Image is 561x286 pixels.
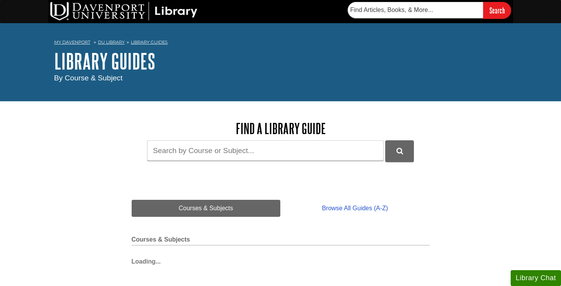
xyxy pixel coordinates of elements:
[132,200,281,217] a: Courses & Subjects
[483,2,511,19] input: Search
[132,253,430,266] div: Loading...
[98,39,125,45] a: DU Library
[50,2,197,20] img: DU Library
[54,39,90,46] a: My Davenport
[54,49,507,73] h1: Library Guides
[348,2,511,19] form: Searches DU Library's articles, books, and more
[511,270,561,286] button: Library Chat
[147,140,384,161] input: Search by Course or Subject...
[132,236,430,245] h2: Courses & Subjects
[396,148,403,155] i: Search Library Guides
[54,37,507,49] nav: breadcrumb
[54,73,507,84] div: By Course & Subject
[132,121,430,136] h2: Find a Library Guide
[131,39,168,45] a: Library Guides
[280,200,429,217] a: Browse All Guides (A-Z)
[348,2,483,18] input: Find Articles, Books, & More...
